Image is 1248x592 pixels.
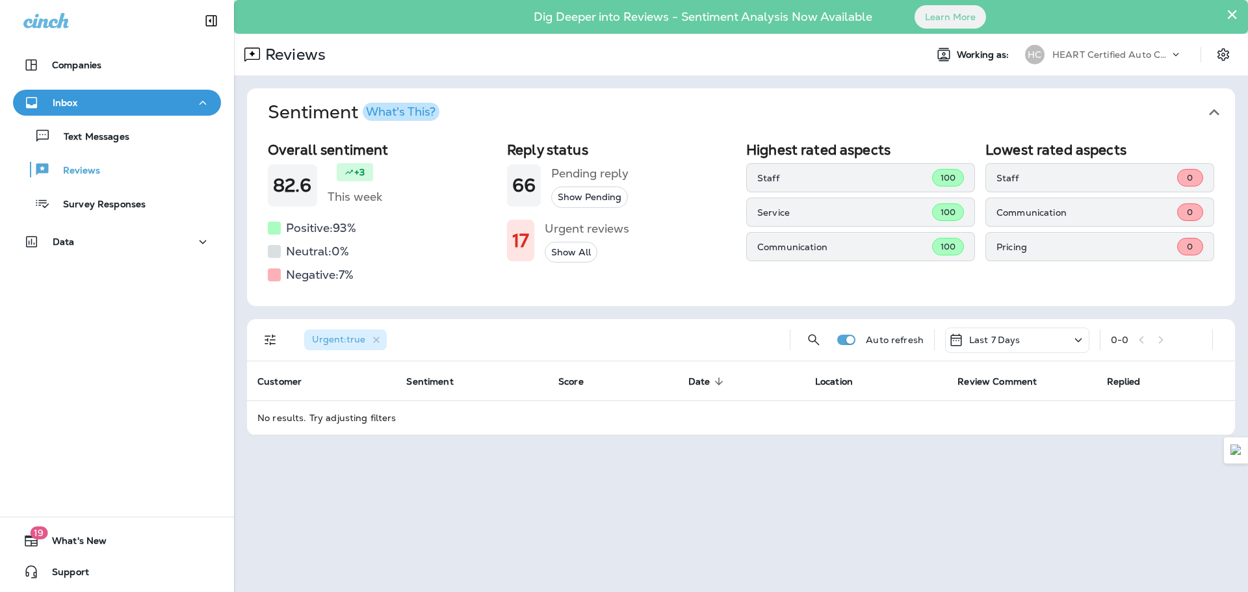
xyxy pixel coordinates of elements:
span: Urgent : true [312,333,365,345]
p: Dig Deeper into Reviews - Sentiment Analysis Now Available [496,15,910,19]
span: Customer [257,376,302,387]
span: Date [688,376,710,387]
span: Sentiment [406,376,453,387]
div: What's This? [366,106,435,118]
p: Inbox [53,97,77,108]
img: Detect Auto [1230,444,1242,456]
span: 100 [941,172,955,183]
span: Score [558,376,584,387]
h2: Overall sentiment [268,142,497,158]
span: Customer [257,376,318,387]
span: Score [558,376,601,387]
button: Close [1226,4,1238,25]
div: 0 - 0 [1111,335,1128,345]
span: 19 [30,526,47,539]
button: What's This? [363,103,439,121]
h2: Highest rated aspects [746,142,975,158]
button: Learn More [915,5,986,29]
span: 100 [941,241,955,252]
button: Companies [13,52,221,78]
p: Reviews [260,45,326,64]
p: Communication [757,242,932,252]
span: 0 [1187,241,1193,252]
p: Communication [996,207,1177,218]
span: Sentiment [406,376,470,387]
h1: 82.6 [273,175,312,196]
button: Collapse Sidebar [193,8,229,34]
h2: Lowest rated aspects [985,142,1214,158]
p: Companies [52,60,101,70]
div: Urgent:true [304,329,387,350]
p: Reviews [50,165,100,177]
button: Text Messages [13,122,221,149]
button: SentimentWhat's This? [257,88,1245,136]
span: Review Comment [957,376,1037,387]
button: Reviews [13,156,221,183]
p: HEART Certified Auto Care [1052,49,1169,60]
span: Location [815,376,853,387]
button: Show Pending [551,187,628,208]
span: Replied [1107,376,1141,387]
p: Survey Responses [50,199,146,211]
td: No results. Try adjusting filters [247,400,1235,435]
span: 100 [941,207,955,218]
p: +3 [354,166,365,179]
span: Location [815,376,870,387]
div: SentimentWhat's This? [247,136,1235,306]
button: Support [13,559,221,585]
span: Date [688,376,727,387]
h5: This week [328,187,382,207]
span: 0 [1187,207,1193,218]
div: HC [1025,45,1045,64]
p: Auto refresh [866,335,924,345]
span: Review Comment [957,376,1054,387]
p: Data [53,237,75,247]
h5: Neutral: 0 % [286,241,349,262]
button: Inbox [13,90,221,116]
h1: 66 [512,175,536,196]
button: Search Reviews [801,327,827,353]
button: 19What's New [13,528,221,554]
button: Survey Responses [13,190,221,217]
h5: Negative: 7 % [286,264,354,285]
p: Pricing [996,242,1177,252]
button: Show All [545,242,597,263]
h2: Reply status [507,142,736,158]
h5: Urgent reviews [545,218,629,239]
h5: Pending reply [551,163,629,184]
span: What's New [39,535,107,551]
p: Staff [757,173,932,183]
h1: Sentiment [268,101,439,123]
span: Working as: [957,49,1012,60]
p: Text Messages [51,131,129,144]
h5: Positive: 93 % [286,218,356,238]
span: Replied [1107,376,1158,387]
span: 0 [1187,172,1193,183]
button: Data [13,229,221,255]
p: Last 7 Days [969,335,1020,345]
h1: 17 [512,230,529,251]
p: Service [757,207,932,218]
button: Filters [257,327,283,353]
p: Staff [996,173,1177,183]
span: Support [39,567,89,582]
button: Settings [1212,43,1235,66]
